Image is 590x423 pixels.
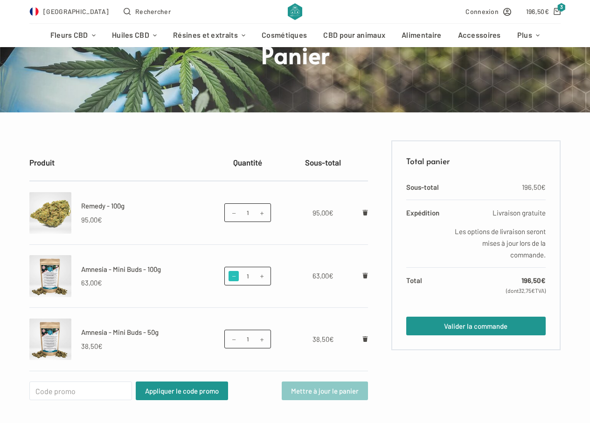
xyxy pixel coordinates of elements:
[282,381,368,400] button: Mettre à jour le panier
[104,24,165,47] a: Huiles CBD
[207,144,289,181] th: Quantité
[509,24,548,47] a: Plus
[315,24,394,47] a: CBD pour animaux
[42,24,104,47] a: Fleurs CBD
[288,3,302,20] img: CBD Alchemy
[29,6,109,17] a: Select Country
[557,3,566,12] span: 3
[42,24,548,47] nav: Menu d’en-tête
[362,208,368,217] a: Retirer Remedy - 100g du panier
[455,227,546,259] span: Les options de livraison seront mises à jour lors de la commande.
[406,268,444,303] th: Total
[521,276,546,284] bdi: 196,50
[449,286,546,296] small: (dont TVA)
[29,7,39,16] img: FR Flag
[224,203,271,222] input: Quantité de produits
[362,271,368,280] a: Retirer Amnesia - Mini Buds - 100g du panier
[526,7,549,15] bdi: 196,50
[29,381,132,400] input: Code promo
[97,215,102,224] span: €
[519,287,535,294] span: 32,75
[465,6,511,17] a: Connexion
[81,201,125,210] a: Remedy - 100g
[329,335,334,343] span: €
[545,7,549,15] span: €
[312,208,333,217] bdi: 95,00
[406,200,444,268] th: Expédition
[465,6,499,17] span: Connexion
[254,24,315,47] a: Cosmétiques
[29,144,207,181] th: Produit
[124,6,171,17] button: Ouvrir le formulaire de recherche
[289,144,357,181] th: Sous-total
[406,155,546,167] h2: Total panier
[406,174,444,200] th: Sous-total
[312,271,333,280] bdi: 63,00
[81,342,103,350] bdi: 38,50
[224,330,271,348] input: Quantité de produits
[541,183,546,191] span: €
[43,6,109,17] span: [GEOGRAPHIC_DATA]
[541,276,546,284] span: €
[81,265,161,273] a: Amnesia - Mini Buds - 100g
[165,24,254,47] a: Résines et extraits
[136,381,228,400] button: Appliquer le code promo
[394,24,450,47] a: Alimentaire
[362,335,368,343] a: Retirer Amnesia - Mini Buds - 50g du panier
[224,267,271,285] input: Quantité de produits
[120,39,470,69] h1: Panier
[312,335,334,343] bdi: 38,50
[522,183,546,191] bdi: 196,50
[135,6,171,17] span: Rechercher
[449,207,546,219] label: Livraison gratuite
[98,342,103,350] span: €
[81,328,159,336] a: Amnesia - Mini Buds - 50g
[526,6,561,17] a: Panier d’achat
[81,278,102,287] bdi: 63,00
[329,208,333,217] span: €
[81,215,102,224] bdi: 95,00
[406,317,546,335] a: Valider la commande
[531,287,535,294] span: €
[97,278,102,287] span: €
[329,271,333,280] span: €
[450,24,509,47] a: Accessoires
